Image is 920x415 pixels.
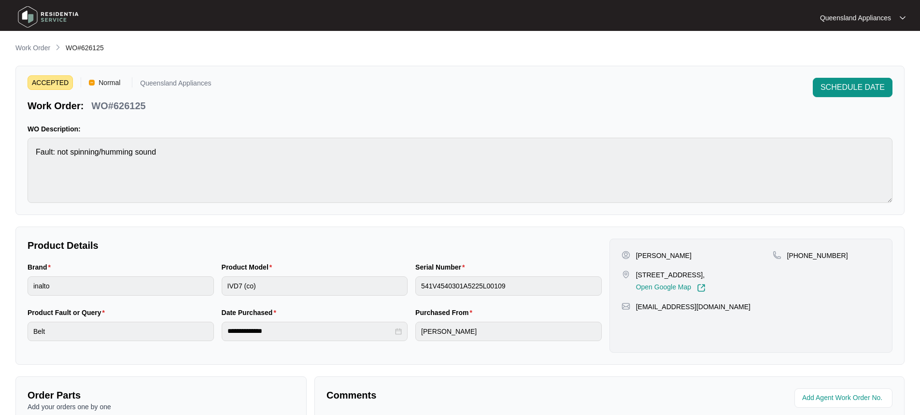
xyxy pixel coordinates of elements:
[28,388,295,402] p: Order Parts
[15,43,50,53] p: Work Order
[28,99,84,113] p: Work Order:
[820,13,891,23] p: Queensland Appliances
[95,75,124,90] span: Normal
[28,262,55,272] label: Brand
[89,80,95,86] img: Vercel Logo
[227,326,394,336] input: Date Purchased
[636,251,692,260] p: [PERSON_NAME]
[415,262,468,272] label: Serial Number
[14,2,82,31] img: residentia service logo
[28,138,892,203] textarea: Fault: not spinning/humming sound
[54,43,62,51] img: chevron-right
[14,43,52,54] a: Work Order
[66,44,104,52] span: WO#626125
[636,302,750,312] p: [EMAIL_ADDRESS][DOMAIN_NAME]
[697,284,706,292] img: Link-External
[787,251,848,260] p: [PHONE_NUMBER]
[28,276,214,296] input: Brand
[91,99,145,113] p: WO#626125
[415,276,602,296] input: Serial Number
[900,15,906,20] img: dropdown arrow
[415,322,602,341] input: Purchased From
[415,308,476,317] label: Purchased From
[802,392,887,404] input: Add Agent Work Order No.
[28,308,109,317] label: Product Fault or Query
[140,80,211,90] p: Queensland Appliances
[636,270,706,280] p: [STREET_ADDRESS],
[28,402,295,412] p: Add your orders one by one
[326,388,603,402] p: Comments
[222,262,276,272] label: Product Model
[28,124,892,134] p: WO Description:
[813,78,892,97] button: SCHEDULE DATE
[222,276,408,296] input: Product Model
[773,251,781,259] img: map-pin
[636,284,706,292] a: Open Google Map
[622,251,630,259] img: user-pin
[28,75,73,90] span: ACCEPTED
[821,82,885,93] span: SCHEDULE DATE
[622,270,630,279] img: map-pin
[28,239,602,252] p: Product Details
[622,302,630,311] img: map-pin
[28,322,214,341] input: Product Fault or Query
[222,308,280,317] label: Date Purchased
